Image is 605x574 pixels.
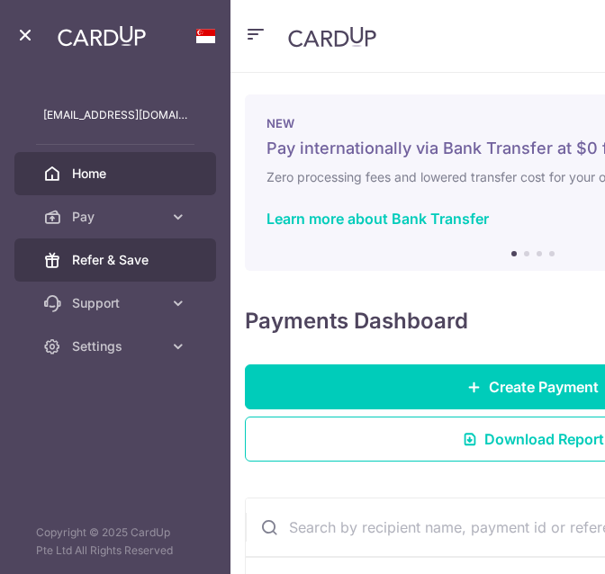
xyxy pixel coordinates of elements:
[72,208,162,226] span: Pay
[489,376,599,398] span: Create Payment
[14,524,216,560] p: Copyright © 2025 CardUp Pte Ltd All Rights Reserved
[72,251,187,269] span: Refer & Save
[72,165,187,183] span: Home
[14,238,216,282] a: Refer & Save
[72,337,162,355] span: Settings
[14,282,216,325] a: Support
[288,26,376,48] img: CardUp
[41,13,78,29] span: Help
[245,307,468,336] h4: Payments Dashboard
[43,106,187,124] p: [EMAIL_ADDRESS][DOMAIN_NAME]
[14,325,216,368] a: Settings
[14,152,216,195] a: Home
[14,195,216,238] a: Pay
[484,428,604,450] span: Download Report
[266,210,489,228] a: Learn more about Bank Transfer
[72,294,162,312] span: Support
[58,25,146,47] img: CardUp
